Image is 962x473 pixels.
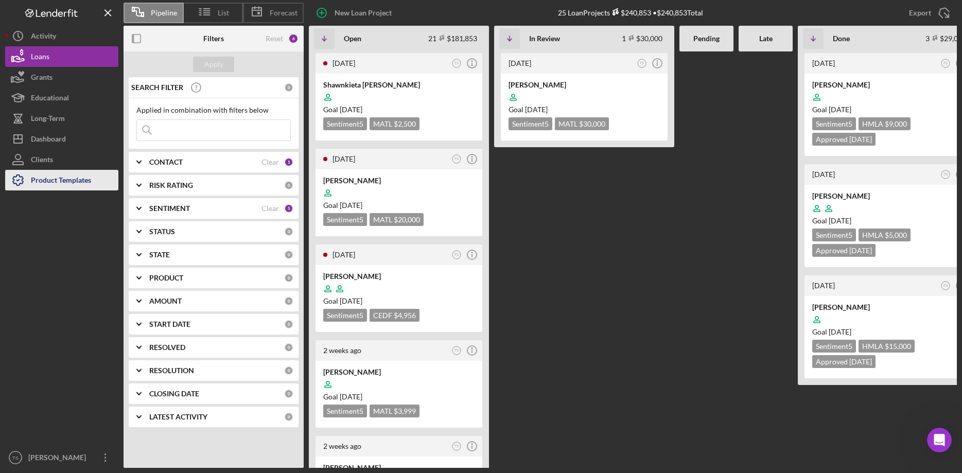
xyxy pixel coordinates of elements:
div: Reset [266,34,283,43]
div: 0 [284,250,293,259]
time: 2025-09-12 19:20 [323,346,361,355]
div: Approved [DATE] [812,133,876,146]
div: $240,853 [610,8,651,17]
button: Loans [5,46,118,67]
div: 0 [284,412,293,422]
div: Sentiment 5 [509,117,552,130]
a: [DATE]TS[PERSON_NAME]Goal [DATE]Sentiment5MATL $30,000 [499,51,669,142]
b: RISK RATING [149,181,193,189]
b: In Review [529,34,560,43]
div: 0 [284,83,293,92]
button: Long-Term [5,108,118,129]
div: Loans [31,46,49,69]
span: Goal [323,105,362,114]
div: 0 [284,366,293,375]
b: Open [344,34,361,43]
text: TS [454,444,459,448]
b: LATEST ACTIVITY [149,413,207,421]
span: $2,500 [394,119,416,128]
span: Goal [812,327,851,336]
time: 2025-07-31 18:14 [812,59,835,67]
a: 2 weeks agoTS[PERSON_NAME]Goal [DATE]Sentiment5MATL $3,999 [314,339,484,429]
time: 06/22/2025 [829,327,851,336]
button: TS [939,168,953,182]
span: $3,999 [394,407,416,415]
b: RESOLVED [149,343,185,352]
button: Clients [5,149,118,170]
button: TS [635,57,649,71]
button: TS [450,152,464,166]
div: CEDF [370,309,419,322]
b: PRODUCT [149,274,183,282]
button: Grants [5,67,118,87]
span: Pipeline [151,9,177,17]
a: [DATE]TS[PERSON_NAME]Goal [DATE]Sentiment5MATL $20,000 [314,147,484,238]
div: Approved [DATE] [812,244,876,257]
b: Done [833,34,850,43]
b: STATUS [149,227,175,236]
time: 06/14/2025 [829,105,851,114]
b: CLOSING DATE [149,390,199,398]
text: TS [454,348,459,352]
b: SEARCH FILTER [131,83,183,92]
div: [PERSON_NAME] [26,447,93,470]
div: Apply [204,57,223,72]
div: MATL [555,117,609,130]
time: 07/17/2025 [525,105,548,114]
span: Goal [323,392,362,401]
b: Pending [693,34,720,43]
div: Clients [31,149,53,172]
text: TS [12,455,19,461]
button: Dashboard [5,129,118,149]
iframe: Intercom live chat [927,428,952,452]
div: Activity [31,26,56,49]
time: 2025-09-19 00:34 [333,250,355,259]
time: 2025-06-03 15:25 [812,281,835,290]
button: Activity [5,26,118,46]
button: TS [450,248,464,262]
div: 6 [288,33,299,44]
div: [PERSON_NAME] [323,463,475,473]
time: 2025-09-22 12:25 [333,154,355,163]
div: [PERSON_NAME] [323,271,475,282]
div: HMLA $9,000 [859,117,911,130]
div: 1 [284,157,293,167]
div: Sentiment 5 [323,309,367,322]
text: TS [943,61,948,65]
div: 0 [284,320,293,329]
b: SENTIMENT [149,204,190,213]
time: 10/12/2025 [340,392,362,401]
div: 0 [284,181,293,190]
div: 1 $30,000 [622,34,662,43]
span: $4,956 [394,311,416,320]
div: Sentiment 5 [323,117,367,130]
div: [PERSON_NAME] [323,367,475,377]
time: 10/23/2025 [340,105,362,114]
div: Product Templates [31,170,91,193]
button: New Loan Project [309,3,402,23]
div: Sentiment 5 [812,117,856,130]
div: Long-Term [31,108,65,131]
text: TS [454,253,459,256]
div: Dashboard [31,129,66,152]
button: Product Templates [5,170,118,190]
time: 07/05/2025 [829,216,851,225]
b: Late [759,34,773,43]
button: TS [450,57,464,71]
span: $30,000 [579,119,605,128]
div: Clear [261,204,279,213]
time: 2025-06-18 17:46 [812,170,835,179]
div: MATL [370,405,419,417]
div: MATL [370,213,424,226]
div: [PERSON_NAME] [509,80,660,90]
span: Goal [323,201,362,209]
div: Clear [261,158,279,166]
div: Grants [31,67,53,90]
button: TS [450,344,464,358]
text: TS [454,61,459,65]
div: HMLA $5,000 [859,229,911,241]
